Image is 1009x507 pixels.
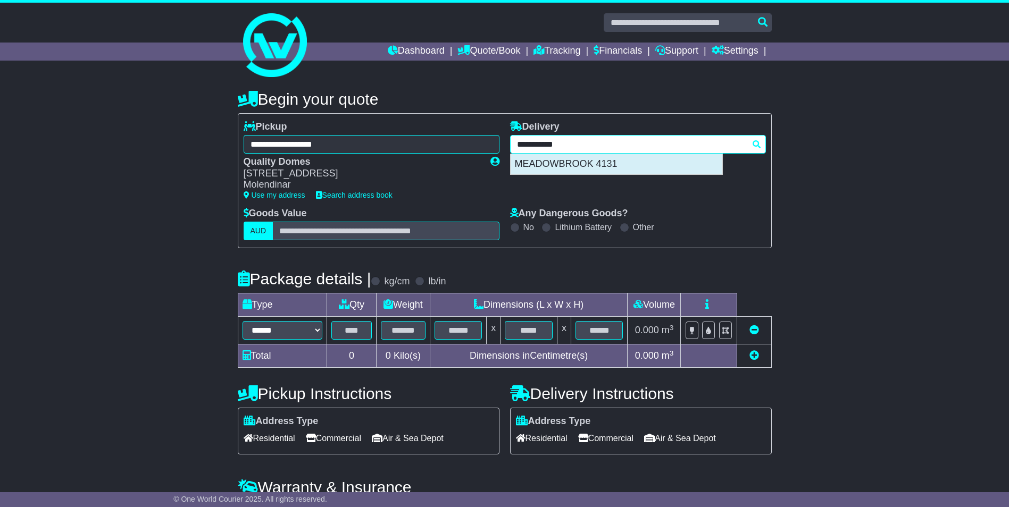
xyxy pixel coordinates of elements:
typeahead: Please provide city [510,135,766,154]
a: Dashboard [388,43,445,61]
a: Financials [594,43,642,61]
span: Air & Sea Depot [372,430,444,446]
label: Delivery [510,121,560,133]
td: Kilo(s) [376,344,430,368]
span: Commercial [306,430,361,446]
label: lb/in [428,276,446,288]
a: Tracking [533,43,580,61]
label: Pickup [244,121,287,133]
sup: 3 [670,349,674,357]
label: Other [633,222,654,232]
h4: Pickup Instructions [238,385,499,402]
label: kg/cm [384,276,410,288]
span: 0.000 [635,350,659,361]
span: 0.000 [635,325,659,335]
td: Qty [327,293,377,317]
td: 0 [327,344,377,368]
span: Residential [516,430,568,446]
label: Address Type [516,416,591,427]
td: Volume [628,293,681,317]
label: Address Type [244,416,319,427]
span: Residential [244,430,295,446]
td: Total [238,344,327,368]
td: Weight [376,293,430,317]
a: Quote/Book [457,43,520,61]
span: m [662,350,674,361]
label: Any Dangerous Goods? [510,208,628,219]
a: Search address book [316,191,393,199]
h4: Begin your quote [238,90,772,108]
sup: 3 [670,324,674,332]
td: Dimensions in Centimetre(s) [430,344,628,368]
td: Dimensions (L x W x H) [430,293,628,317]
div: MEADOWBROOK 4131 [511,154,722,174]
div: Molendinar [244,179,480,191]
h4: Warranty & Insurance [238,478,772,496]
a: Add new item [749,350,759,361]
div: [STREET_ADDRESS] [244,168,480,180]
label: Lithium Battery [555,222,612,232]
h4: Package details | [238,270,371,288]
span: 0 [386,350,391,361]
a: Remove this item [749,325,759,335]
td: x [557,317,571,344]
span: © One World Courier 2025. All rights reserved. [173,495,327,503]
td: x [487,317,501,344]
h4: Delivery Instructions [510,385,772,402]
label: No [523,222,534,232]
span: Air & Sea Depot [644,430,716,446]
label: AUD [244,222,273,240]
label: Goods Value [244,208,307,219]
span: m [662,325,674,335]
a: Settings [712,43,758,61]
div: Quality Domes [244,156,480,168]
span: Commercial [578,430,633,446]
td: Type [238,293,327,317]
a: Support [655,43,698,61]
a: Use my address [244,191,305,199]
